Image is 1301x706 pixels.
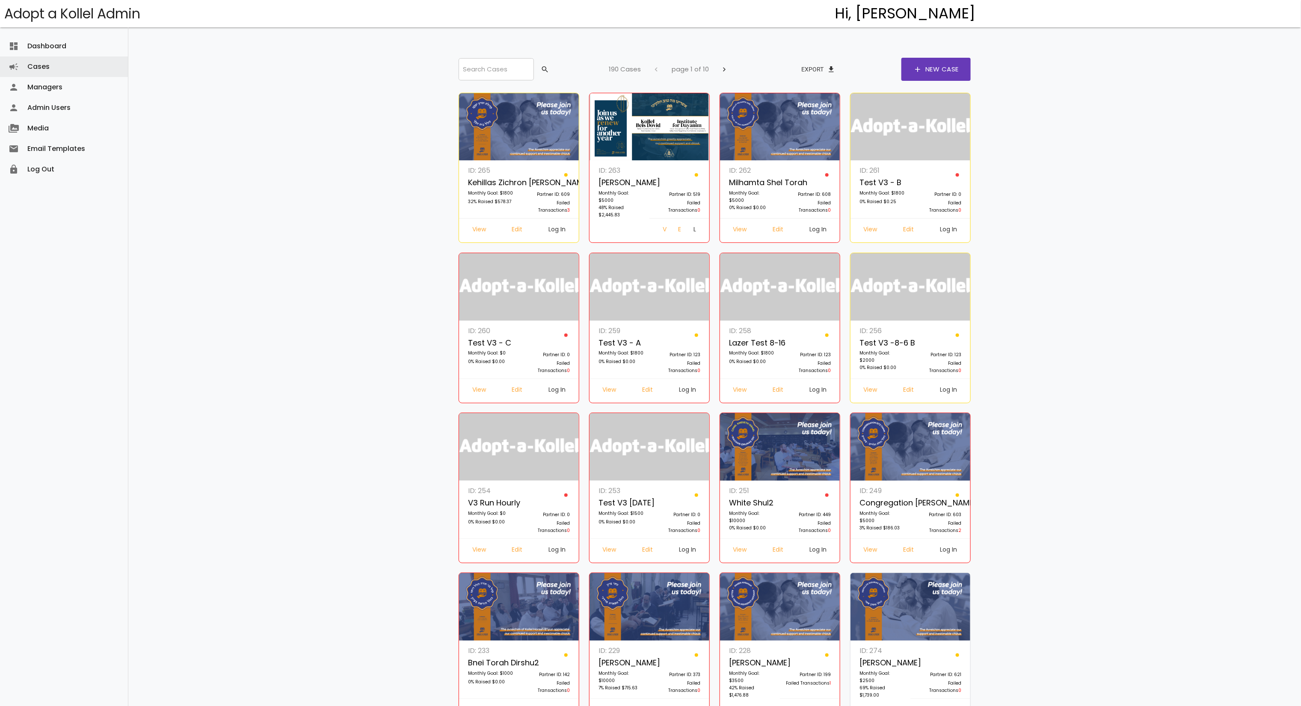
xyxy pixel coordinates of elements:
[780,485,836,538] a: Partner ID: 449 Failed Transactions0
[594,325,649,378] a: ID: 259 Test v3 - A Monthly Goal: $1800 0% Raised $0.00
[859,349,906,364] p: Monthly Goal: $2000
[729,485,775,496] p: ID: 251
[720,413,840,481] img: 6GPLfb0Mk4.zBtvR2DLF4.png
[910,645,966,698] a: Partner ID: 621 Failed Transactions0
[468,337,514,350] p: Test v3 - c
[524,191,570,199] p: Partner ID: 609
[599,684,645,693] p: 7% Raised $715.63
[534,62,554,77] button: search
[567,367,570,374] span: 0
[958,687,961,694] span: 0
[599,645,645,656] p: ID: 229
[9,56,19,77] i: campaign
[594,645,649,698] a: ID: 229 [PERSON_NAME] Monthly Goal: $10000 7% Raised $715.63
[910,485,966,538] a: Partner ID: 603 Failed Transactions2
[468,485,514,496] p: ID: 254
[687,223,703,238] a: Log In
[859,656,906,670] p: [PERSON_NAME]
[567,687,570,694] span: 0
[599,337,645,350] p: Test v3 - A
[830,680,831,686] span: 1
[835,6,976,22] h4: Hi, [PERSON_NAME]
[649,485,705,538] a: Partner ID: 0 Failed Transactions0
[468,165,514,176] p: ID: 265
[933,383,964,399] a: Log In
[915,360,961,374] p: Failed Transactions
[780,325,836,378] a: Partner ID: 123 Failed Transactions0
[697,367,700,374] span: 0
[851,413,971,481] img: nqT0rzcf2C.M5AQECmsOx.jpg
[729,337,775,350] p: Lazer Test 8-16
[636,543,660,558] a: Edit
[785,511,831,520] p: Partner ID: 449
[828,367,831,374] span: 0
[720,62,729,77] span: chevron_right
[766,543,791,558] a: Edit
[654,679,700,694] p: Failed Transactions
[654,520,700,534] p: Failed Transactions
[596,383,623,399] a: View
[859,496,906,510] p: Congregation [PERSON_NAME]
[465,383,493,399] a: View
[780,165,836,218] a: Partner ID: 608 Failed Transactions0
[729,358,775,366] p: 0% Raised $0.00
[519,485,575,538] a: Partner ID: 0 Failed Transactions0
[851,93,971,161] img: logonobg.png
[697,207,700,213] span: 0
[599,670,645,684] p: Monthly Goal: $10000
[857,223,884,238] a: View
[958,527,961,534] span: 2
[590,93,710,161] img: I2vVEkmzLd.fvn3D5NTra.png
[567,207,570,213] span: 3
[913,58,922,81] span: add
[656,223,672,238] a: View
[766,223,791,238] a: Edit
[9,97,19,118] i: person
[857,383,884,399] a: View
[828,207,831,213] span: 0
[859,176,906,189] p: Test v3 - B
[590,413,710,481] img: logonobg.png
[524,520,570,534] p: Failed Transactions
[915,679,961,694] p: Failed Transactions
[729,165,775,176] p: ID: 262
[803,383,833,399] a: Log In
[915,671,961,679] p: Partner ID: 621
[468,176,514,189] p: Kehillas Zichron [PERSON_NAME] of [GEOGRAPHIC_DATA]
[720,93,840,161] img: z9NQUo20Gg.X4VDNcvjTb.jpg
[599,656,645,670] p: [PERSON_NAME]
[785,199,831,214] p: Failed Transactions
[459,253,579,321] img: logonobg.png
[524,679,570,694] p: Failed Transactions
[729,645,775,656] p: ID: 228
[901,58,971,81] a: addNew Case
[463,485,519,538] a: ID: 254 v3 run hourly Monthly Goal: $0 0% Raised $0.00
[933,223,964,238] a: Log In
[726,543,754,558] a: View
[729,510,775,524] p: Monthly Goal: $10000
[599,485,645,496] p: ID: 253
[468,645,514,656] p: ID: 233
[915,520,961,534] p: Failed Transactions
[729,204,775,213] p: 0% Raised $0.00
[590,253,710,321] img: logonobg.png
[599,204,645,219] p: 48% Raised $2,445.83
[599,518,645,527] p: 0% Raised $0.00
[524,671,570,679] p: Partner ID: 142
[729,349,775,358] p: Monthly Goal: $1800
[729,524,775,533] p: 0% Raised $0.00
[851,253,971,321] img: logonobg.png
[851,573,971,641] img: ahJtLkKXAj.KNjYsDhCex.jpg
[542,543,572,558] a: Log In
[697,687,700,694] span: 0
[609,64,641,75] p: 190 Cases
[468,656,514,670] p: Bnei Torah Dirshu2
[915,199,961,214] p: Failed Transactions
[636,383,660,399] a: Edit
[729,176,775,189] p: Milhamta Shel Torah
[468,670,514,678] p: Monthly Goal: $1000
[855,645,910,703] a: ID: 274 [PERSON_NAME] Monthly Goal: $2500 69% Raised $1,739.00
[468,325,514,337] p: ID: 260
[599,496,645,510] p: Test V3 [DATE]
[794,62,842,77] button: Exportfile_download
